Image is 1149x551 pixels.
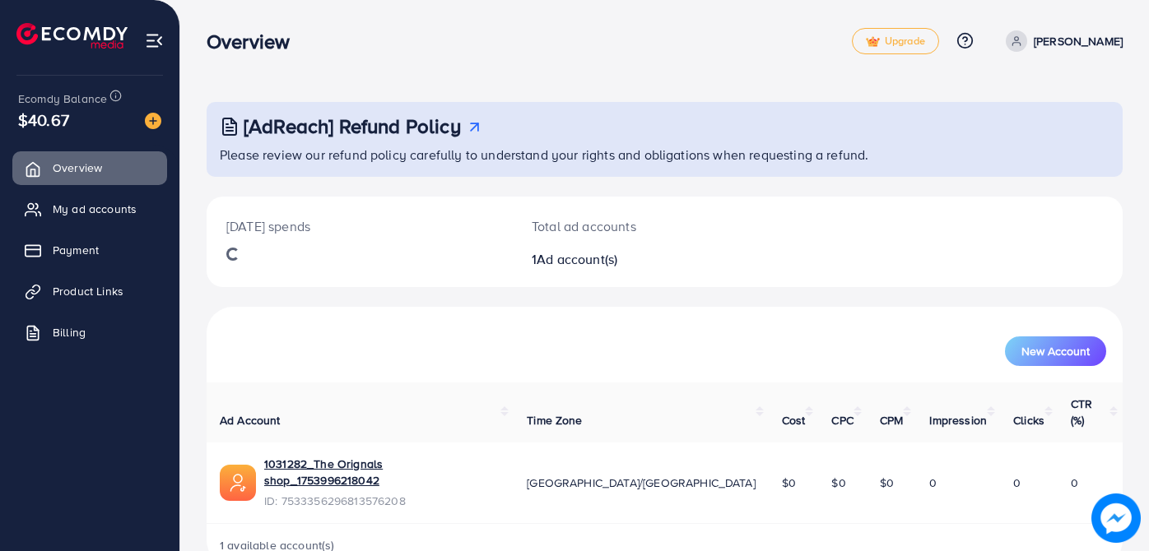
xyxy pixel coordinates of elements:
[852,28,939,54] a: tickUpgrade
[1095,497,1138,540] img: image
[1021,345,1090,357] span: New Account
[12,234,167,266] a: Payment
[831,475,845,491] span: $0
[53,160,102,176] span: Overview
[866,35,925,48] span: Upgrade
[145,113,161,129] img: image
[244,114,461,138] h3: [AdReach] Refund Policy
[537,250,617,268] span: Ad account(s)
[532,252,721,267] h2: 1
[53,283,123,299] span: Product Links
[532,216,721,236] p: Total ad accounts
[866,36,880,48] img: tick
[1005,336,1106,366] button: New Account
[53,324,86,340] span: Billing
[18,108,69,132] span: $40.67
[929,475,937,491] span: 0
[226,216,492,236] p: [DATE] spends
[220,145,1113,164] p: Please review our refund policy carefully to understand your rights and obligations when requesti...
[53,201,137,217] span: My ad accounts
[782,412,806,428] span: Cost
[264,456,500,489] a: 1031282_The Orignals shop_1753996218042
[527,412,582,428] span: Time Zone
[929,412,987,428] span: Impression
[527,475,756,491] span: [GEOGRAPHIC_DATA]/[GEOGRAPHIC_DATA]
[12,192,167,225] a: My ad accounts
[1071,475,1078,491] span: 0
[145,31,164,50] img: menu
[831,412,853,428] span: CPC
[220,412,281,428] span: Ad Account
[880,475,894,491] span: $0
[53,242,99,258] span: Payment
[220,465,256,501] img: ic-ads-acc.e4c84228.svg
[1034,31,1123,51] p: [PERSON_NAME]
[12,316,167,349] a: Billing
[12,151,167,184] a: Overview
[1013,475,1021,491] span: 0
[880,412,903,428] span: CPM
[12,275,167,308] a: Product Links
[207,30,303,53] h3: Overview
[264,493,500,509] span: ID: 7533356296813576208
[782,475,796,491] span: $0
[1013,412,1044,428] span: Clicks
[16,23,128,49] img: logo
[1071,396,1092,428] span: CTR (%)
[18,90,107,107] span: Ecomdy Balance
[999,30,1123,52] a: [PERSON_NAME]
